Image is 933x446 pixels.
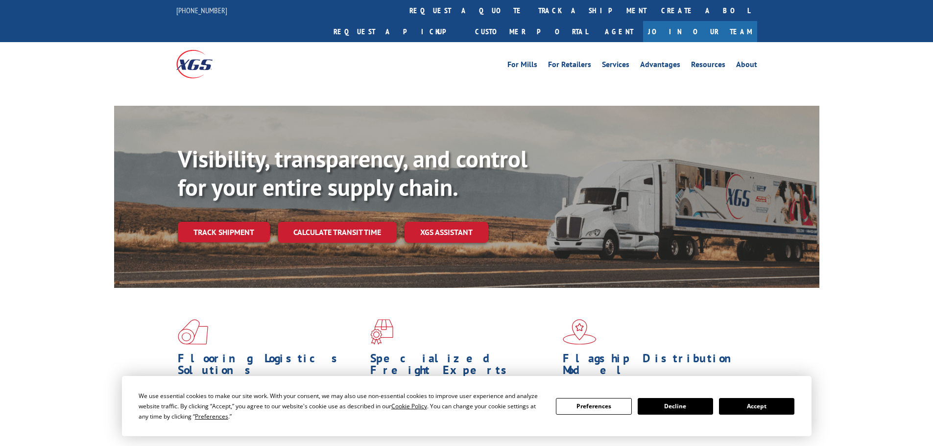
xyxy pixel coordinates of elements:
[602,61,629,71] a: Services
[122,376,812,436] div: Cookie Consent Prompt
[139,391,544,422] div: We use essential cookies to make our site work. With your consent, we may also use non-essential ...
[691,61,725,71] a: Resources
[640,61,680,71] a: Advantages
[178,222,270,242] a: Track shipment
[719,398,794,415] button: Accept
[548,61,591,71] a: For Retailers
[178,143,527,202] b: Visibility, transparency, and control for your entire supply chain.
[736,61,757,71] a: About
[556,398,631,415] button: Preferences
[468,21,595,42] a: Customer Portal
[391,402,427,410] span: Cookie Policy
[278,222,397,243] a: Calculate transit time
[638,398,713,415] button: Decline
[563,319,597,345] img: xgs-icon-flagship-distribution-model-red
[370,352,555,381] h1: Specialized Freight Experts
[326,21,468,42] a: Request a pickup
[643,21,757,42] a: Join Our Team
[176,5,227,15] a: [PHONE_NUMBER]
[178,319,208,345] img: xgs-icon-total-supply-chain-intelligence-red
[563,352,748,381] h1: Flagship Distribution Model
[178,352,363,381] h1: Flooring Logistics Solutions
[507,61,537,71] a: For Mills
[595,21,643,42] a: Agent
[195,412,228,421] span: Preferences
[370,319,393,345] img: xgs-icon-focused-on-flooring-red
[405,222,488,243] a: XGS ASSISTANT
